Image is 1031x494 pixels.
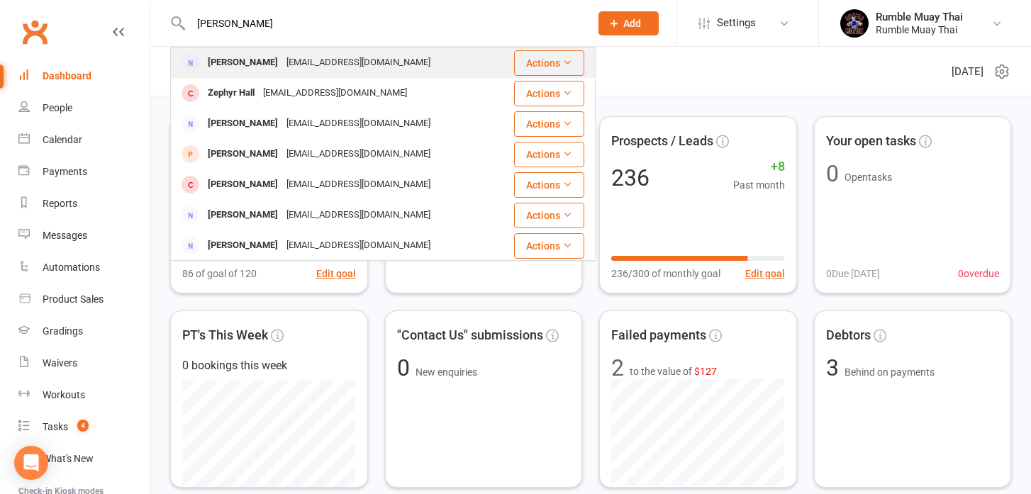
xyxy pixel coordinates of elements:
[826,131,916,152] span: Your open tasks
[18,220,150,252] a: Messages
[733,157,785,177] span: +8
[316,266,356,281] button: Edit goal
[514,172,584,198] button: Actions
[259,83,411,103] div: [EMAIL_ADDRESS][DOMAIN_NAME]
[826,354,845,381] span: 3
[958,266,999,281] span: 0 overdue
[204,205,282,225] div: [PERSON_NAME]
[18,252,150,284] a: Automations
[826,162,839,185] div: 0
[514,203,584,228] button: Actions
[611,266,720,281] span: 236/300 of monthly goal
[43,389,85,400] div: Workouts
[18,156,150,188] a: Payments
[611,325,706,346] span: Failed payments
[43,198,77,209] div: Reports
[845,172,892,183] span: Open tasks
[18,284,150,315] a: Product Sales
[17,14,52,50] a: Clubworx
[733,177,785,193] span: Past month
[630,364,717,379] span: to the value of
[18,443,150,475] a: What's New
[514,50,584,76] button: Actions
[18,188,150,220] a: Reports
[18,347,150,379] a: Waivers
[204,144,282,164] div: [PERSON_NAME]
[952,63,983,80] span: [DATE]
[598,11,659,35] button: Add
[18,315,150,347] a: Gradings
[694,366,717,377] span: $127
[77,420,89,432] span: 4
[282,144,435,164] div: [EMAIL_ADDRESS][DOMAIN_NAME]
[43,325,83,337] div: Gradings
[282,113,435,134] div: [EMAIL_ADDRESS][DOMAIN_NAME]
[282,235,435,256] div: [EMAIL_ADDRESS][DOMAIN_NAME]
[611,167,650,189] div: 236
[745,266,785,281] button: Edit goal
[43,70,91,82] div: Dashboard
[43,230,87,241] div: Messages
[182,357,356,375] div: 0 bookings this week
[18,379,150,411] a: Workouts
[397,325,543,346] span: "Contact Us" submissions
[43,134,82,145] div: Calendar
[204,113,282,134] div: [PERSON_NAME]
[182,325,268,346] span: PT's This Week
[204,83,259,103] div: Zephyr Hall
[18,60,150,92] a: Dashboard
[514,111,584,137] button: Actions
[282,174,435,195] div: [EMAIL_ADDRESS][DOMAIN_NAME]
[18,124,150,156] a: Calendar
[18,411,150,443] a: Tasks 4
[182,266,257,281] span: 86 of goal of 120
[611,357,624,379] div: 2
[282,205,435,225] div: [EMAIL_ADDRESS][DOMAIN_NAME]
[43,421,68,432] div: Tasks
[623,18,641,29] span: Add
[840,9,869,38] img: thumb_image1688088946.png
[204,174,282,195] div: [PERSON_NAME]
[43,262,100,273] div: Automations
[186,13,580,33] input: Search...
[876,11,963,23] div: Rumble Muay Thai
[514,233,584,259] button: Actions
[876,23,963,36] div: Rumble Muay Thai
[611,131,713,152] span: Prospects / Leads
[397,354,416,381] span: 0
[845,366,935,378] span: Behind on payments
[826,266,880,281] span: 0 Due [DATE]
[204,235,282,256] div: [PERSON_NAME]
[416,366,477,378] span: New enquiries
[514,81,584,106] button: Actions
[282,52,435,73] div: [EMAIL_ADDRESS][DOMAIN_NAME]
[43,102,72,113] div: People
[14,446,48,480] div: Open Intercom Messenger
[43,293,104,305] div: Product Sales
[43,357,77,369] div: Waivers
[43,453,94,464] div: What's New
[204,52,282,73] div: [PERSON_NAME]
[717,7,756,39] span: Settings
[18,92,150,124] a: People
[514,142,584,167] button: Actions
[826,325,871,346] span: Debtors
[43,166,87,177] div: Payments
